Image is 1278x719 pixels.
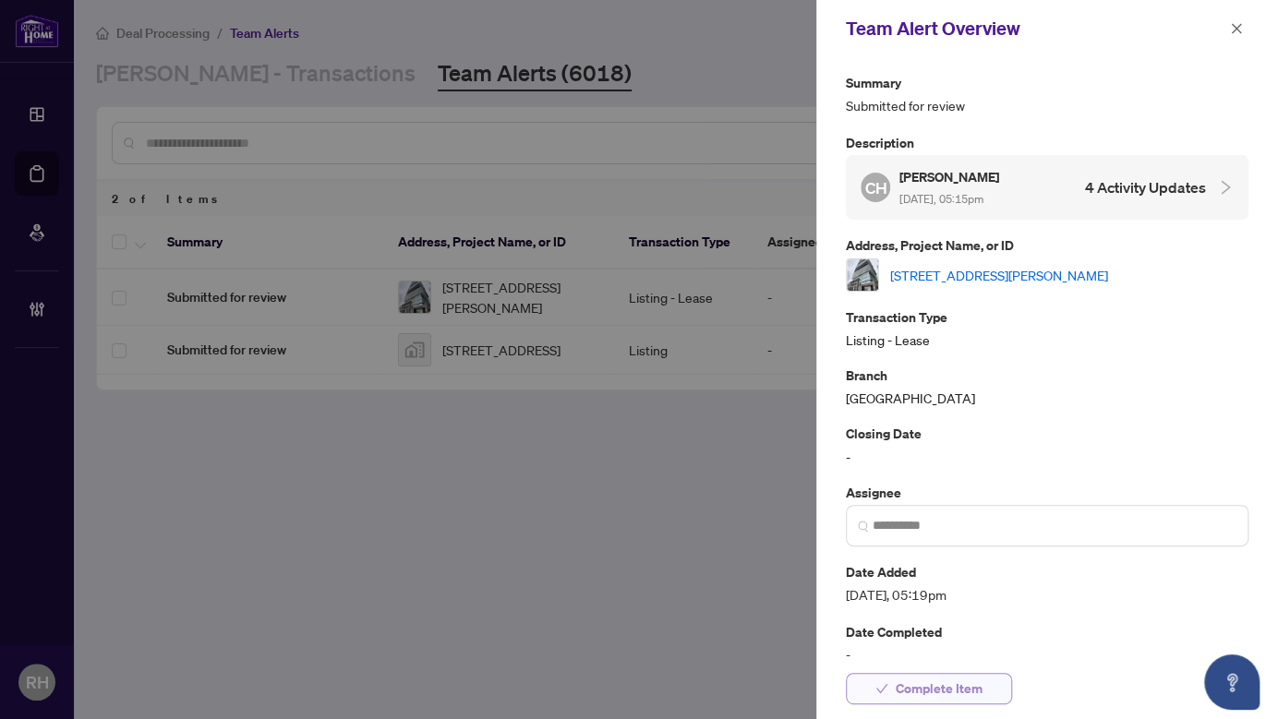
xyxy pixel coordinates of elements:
h5: [PERSON_NAME] [899,166,1002,187]
div: CH[PERSON_NAME] [DATE], 05:15pm4 Activity Updates [846,155,1248,220]
p: Assignee [846,482,1248,503]
span: [DATE], 05:19pm [846,584,1248,605]
span: CH [864,175,886,200]
img: search_icon [858,521,869,532]
p: Branch [846,365,1248,386]
span: [DATE], 05:15pm [899,192,983,206]
div: Team Alert Overview [846,15,1224,42]
button: Open asap [1204,654,1260,710]
span: close [1230,22,1243,35]
h4: 4 Activity Updates [1085,176,1206,198]
p: Address, Project Name, or ID [846,234,1248,256]
div: Listing - Lease [846,306,1248,350]
p: Closing Date [846,423,1248,444]
button: Complete Item [846,673,1012,704]
span: check [875,682,888,695]
a: [STREET_ADDRESS][PERSON_NAME] [890,265,1108,285]
span: - [846,644,1248,665]
span: Submitted for review [846,95,1248,116]
p: Date Added [846,561,1248,582]
div: - [846,423,1248,466]
span: Complete Item [896,674,983,703]
div: [GEOGRAPHIC_DATA] [846,365,1248,408]
span: collapsed [1217,179,1234,196]
img: thumbnail-img [847,259,878,291]
p: Description [846,132,1248,153]
p: Date Completed [846,621,1248,642]
p: Summary [846,72,1248,93]
p: Transaction Type [846,306,1248,328]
